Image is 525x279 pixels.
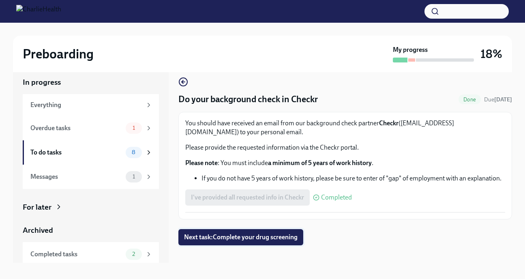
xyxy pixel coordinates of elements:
[379,119,399,127] strong: Checkr
[30,172,122,181] div: Messages
[23,242,159,266] a: Completed tasks2
[185,143,505,152] p: Please provide the requested information via the Checkr portal.
[393,45,428,54] strong: My progress
[30,250,122,259] div: Completed tasks
[128,174,140,180] span: 1
[178,93,318,105] h4: Do your background check in Checkr
[23,165,159,189] a: Messages1
[484,96,512,103] span: August 8th, 2025 07:00
[185,159,505,167] p: : You must include .
[23,94,159,116] a: Everything
[127,251,140,257] span: 2
[23,140,159,165] a: To do tasks8
[459,97,481,103] span: Done
[23,202,159,212] a: For later
[30,101,142,109] div: Everything
[201,174,505,183] li: If you do not have 5 years of work history, please be sure to enter of "gap" of employment with a...
[480,47,502,61] h3: 18%
[23,202,51,212] div: For later
[494,96,512,103] strong: [DATE]
[484,96,512,103] span: Due
[127,149,140,155] span: 8
[185,159,218,167] strong: Please note
[30,124,122,133] div: Overdue tasks
[23,77,159,88] a: In progress
[23,46,94,62] h2: Preboarding
[184,233,298,241] span: Next task : Complete your drug screening
[128,125,140,131] span: 1
[268,159,372,167] strong: a minimum of 5 years of work history
[321,194,352,201] span: Completed
[185,119,505,137] p: You should have received an email from our background check partner ([EMAIL_ADDRESS][DOMAIN_NAME]...
[30,148,122,157] div: To do tasks
[16,5,61,18] img: CharlieHealth
[178,229,303,245] button: Next task:Complete your drug screening
[23,225,159,236] a: Archived
[23,116,159,140] a: Overdue tasks1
